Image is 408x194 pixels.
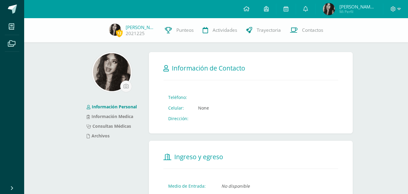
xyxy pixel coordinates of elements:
[302,27,323,33] span: Contactos
[87,123,131,129] a: Consultas Médicas
[323,3,335,15] img: a2d48b1e5c40caf73dc13892fd62fee0.png
[87,133,110,139] a: Archivos
[174,153,223,161] span: Ingreso y egreso
[193,103,214,113] td: None
[160,18,198,42] a: Punteos
[163,181,217,191] td: Medio de Entrada:
[163,113,193,124] td: Dirección:
[257,27,281,33] span: Trayectoria
[87,113,133,119] a: Información Medica
[93,53,131,91] img: 698742ed19aa332220205d50112fa3bb.png
[339,4,376,10] span: [PERSON_NAME] [PERSON_NAME]
[176,27,194,33] span: Punteos
[163,92,193,103] td: Teléfono:
[339,9,376,14] span: Mi Perfil
[242,18,285,42] a: Trayectoria
[213,27,237,33] span: Actividades
[172,64,245,72] span: Información de Contacto
[87,104,137,110] a: Información Personal
[285,18,328,42] a: Contactos
[198,18,242,42] a: Actividades
[126,30,145,37] a: 2021225
[221,183,250,189] i: No disponible
[163,103,193,113] td: Celular:
[116,29,123,37] span: 12
[126,24,156,30] a: [PERSON_NAME]
[109,24,121,36] img: a2d48b1e5c40caf73dc13892fd62fee0.png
